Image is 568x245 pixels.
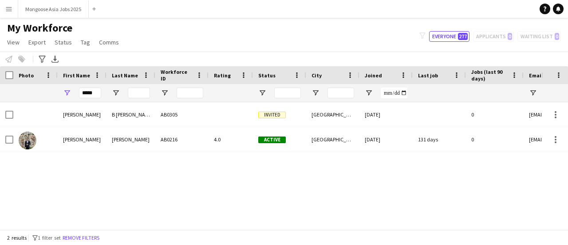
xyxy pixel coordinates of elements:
button: Open Filter Menu [161,89,169,97]
div: [PERSON_NAME] [58,102,106,127]
div: 131 days [413,127,466,152]
a: Status [51,36,75,48]
input: Status Filter Input [274,88,301,98]
button: Everyone277 [429,31,469,42]
div: [DATE] [359,127,413,152]
div: AB0305 [155,102,209,127]
input: Joined Filter Input [381,88,407,98]
a: Export [25,36,49,48]
span: Status [258,72,276,79]
button: Remove filters [61,233,101,243]
span: Comms [99,38,119,46]
div: 0 [466,102,524,127]
span: Export [28,38,46,46]
div: 4.0 [209,127,253,152]
span: Tag [81,38,90,46]
span: Jobs (last 90 days) [471,68,508,82]
app-action-btn: Export XLSX [50,54,60,64]
button: Open Filter Menu [529,89,537,97]
div: [PERSON_NAME] [106,127,155,152]
span: Last Name [112,72,138,79]
span: First Name [63,72,90,79]
span: Rating [214,72,231,79]
span: 1 filter set [38,234,61,241]
a: Tag [77,36,94,48]
div: B [PERSON_NAME] [106,102,155,127]
input: Last Name Filter Input [128,88,150,98]
div: 0 [466,127,524,152]
app-action-btn: Advanced filters [37,54,47,64]
input: First Name Filter Input [79,88,101,98]
div: [GEOGRAPHIC_DATA] [306,127,359,152]
input: City Filter Input [327,88,354,98]
div: [PERSON_NAME] [58,127,106,152]
button: Open Filter Menu [63,89,71,97]
span: Status [55,38,72,46]
span: Active [258,137,286,143]
span: My Workforce [7,21,72,35]
span: Email [529,72,543,79]
span: View [7,38,20,46]
button: Open Filter Menu [258,89,266,97]
button: Open Filter Menu [112,89,120,97]
span: Joined [365,72,382,79]
button: Open Filter Menu [312,89,319,97]
div: AB0216 [155,127,209,152]
span: 277 [458,33,468,40]
span: Workforce ID [161,68,193,82]
input: Workforce ID Filter Input [177,88,203,98]
a: Comms [95,36,122,48]
button: Mongoose Asia Jobs 2025 [18,0,89,18]
img: H M Irfan Abdullah [19,132,36,149]
button: Open Filter Menu [365,89,373,97]
a: View [4,36,23,48]
span: Invited [258,112,286,118]
div: [DATE] [359,102,413,127]
span: City [312,72,322,79]
span: Last job [418,72,438,79]
div: [GEOGRAPHIC_DATA] [306,102,359,127]
span: Photo [19,72,34,79]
